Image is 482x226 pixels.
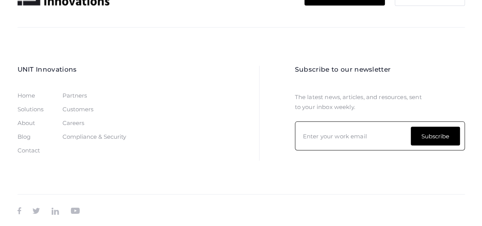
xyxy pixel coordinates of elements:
[411,127,460,146] input: Subscribe
[70,206,80,216] a: 
[62,134,126,140] a: Compliance & Security
[295,122,465,151] form: Newsletter Form
[62,106,93,112] a: Customers
[18,147,40,154] a: Contact
[295,66,465,73] h2: Subscribe to our newsletter
[18,66,126,73] h2: UNIT Innovations
[18,93,35,99] a: Home
[444,189,482,226] iframe: Chat Widget
[51,206,59,216] a: 
[18,134,30,140] a: Blog
[32,206,40,216] a: 
[18,206,21,216] a: 
[62,93,87,99] a: Partners
[295,122,465,151] input: Enter your work email
[295,92,428,112] p: The latest news, articles, and resources, sent to your inbox weekly.
[18,120,35,126] a: About
[62,120,84,126] a: Careers
[18,106,43,112] a: Solutions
